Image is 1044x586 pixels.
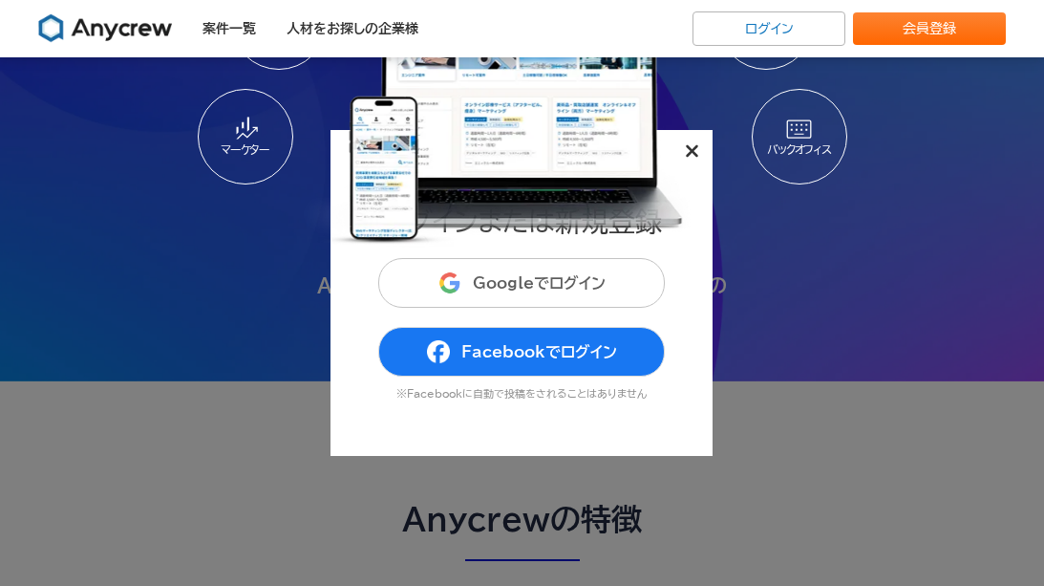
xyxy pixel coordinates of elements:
[753,143,846,155] p: バックオフィス
[202,22,256,35] a: 案件一覧
[692,11,845,46] a: ログイン
[853,12,1006,45] a: 会員登録
[378,258,665,308] button: Googleでログイン
[199,143,292,155] p: マーケター
[378,327,665,377] button: Facebookでログイン
[438,271,461,294] img: DIz4rYaBO0VM93JpwbwaJtqNfEsbwZFgEL50VtgcJLBV6wK9aKtfd+cEkvuBfcC37k9h8VGR+csPdltgAAAABJRU5ErkJggg==
[378,388,665,399] p: ※Facebookに自動で投稿をされることはありません
[473,275,606,291] span: Googleでログイン
[38,13,172,44] img: Anycrew
[427,340,450,363] img: facebook_no_color-eed4f69a.png
[461,344,617,359] span: Facebookでログイン
[287,22,418,35] a: 人材をお探しの企業様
